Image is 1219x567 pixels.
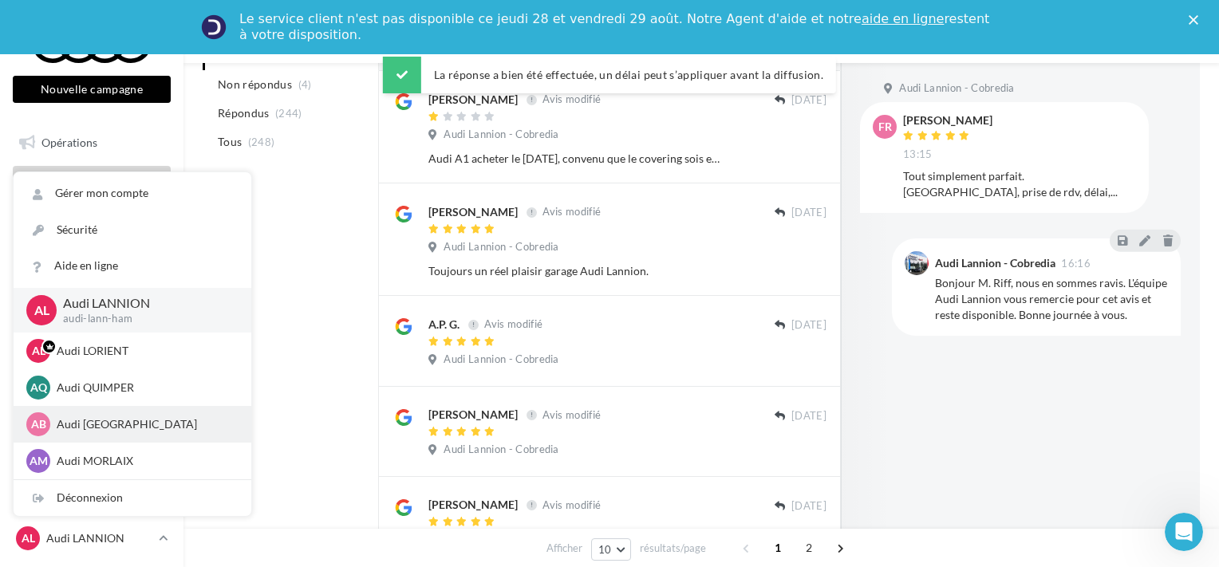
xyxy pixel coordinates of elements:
a: Visibilité en ligne [10,207,174,240]
div: [PERSON_NAME] [428,497,518,513]
span: résultats/page [640,541,706,556]
span: Audi Lannion - Cobredia [444,352,558,367]
div: [PERSON_NAME] [428,204,518,220]
span: AB [31,416,46,432]
a: Sécurité [14,212,251,248]
span: [DATE] [791,318,826,333]
span: Afficher [546,541,582,556]
span: Audi Lannion - Cobredia [444,240,558,254]
a: Boîte de réception13 [10,166,174,200]
span: (4) [298,78,312,91]
div: Tout simplement parfait. [GEOGRAPHIC_DATA], prise de rdv, délai,... [903,168,1136,200]
img: Profile image for Service-Client [201,14,227,40]
p: Audi MORLAIX [57,453,232,469]
div: [PERSON_NAME] [428,407,518,423]
div: Fermer [1189,14,1205,24]
a: Médiathèque [10,286,174,320]
a: aide en ligne [862,11,944,26]
div: Audi Lannion - Cobredia [935,258,1055,269]
span: [DATE] [791,409,826,423]
span: AL [34,301,49,319]
button: 10 [591,538,632,561]
span: AQ [30,380,47,396]
a: PLV et print personnalisable [10,325,174,372]
span: Audi Lannion - Cobredia [444,128,558,142]
span: 1 [765,535,791,561]
span: 2 [796,535,822,561]
span: Opérations [41,136,97,149]
p: audi-lann-ham [63,312,226,326]
span: AL [22,530,35,546]
p: Audi LANNION [46,530,152,546]
div: La réponse a bien été effectuée, un délai peut s’appliquer avant la diffusion. [383,57,836,93]
span: (248) [248,136,275,148]
a: AL Audi LANNION [13,523,171,553]
iframe: Intercom live chat [1165,513,1203,551]
button: Nouvelle campagne [13,76,171,103]
span: Avis modifié [542,408,601,421]
p: Audi QUIMPER [57,380,232,396]
span: 16:16 [1061,258,1091,269]
span: Non répondus [218,77,292,93]
span: Répondus [218,105,270,121]
span: 13:15 [903,148,933,162]
a: Aide en ligne [14,248,251,284]
div: Le service client n'est pas disponible ce jeudi 28 et vendredi 29 août. Notre Agent d'aide et not... [239,11,992,43]
div: Audi A1 acheter le [DATE], convenu que le covering sois enlever et que la carroserie sois nikel a... [428,151,723,167]
span: Audi Lannion - Cobredia [899,81,1014,96]
span: FR [878,119,892,135]
div: Déconnexion [14,480,251,516]
p: Audi LORIENT [57,343,232,359]
p: Audi LANNION [63,294,226,313]
span: 10 [598,543,612,556]
span: (244) [275,107,302,120]
div: Toujours un réel plaisir garage Audi Lannion. [428,263,723,279]
span: [DATE] [791,93,826,108]
span: AL [32,343,45,359]
a: Campagnes [10,246,174,280]
div: Bonjour M. Riff, nous en sommes ravis. L'équipe Audi Lannion vous remercie pour cet avis et reste... [935,275,1168,323]
a: Opérations [10,126,174,159]
div: [PERSON_NAME] [903,115,992,126]
div: A.P. G. [428,317,460,333]
span: Audi Lannion - Cobredia [444,443,558,457]
span: Avis modifié [542,206,601,219]
p: Audi [GEOGRAPHIC_DATA] [57,416,232,432]
span: [DATE] [791,206,826,220]
span: Avis modifié [542,93,601,106]
span: Avis modifié [542,498,601,511]
span: AM [30,453,48,469]
span: Avis modifié [484,318,542,331]
span: Tous [218,134,242,150]
a: Gérer mon compte [14,175,251,211]
span: [DATE] [791,499,826,514]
